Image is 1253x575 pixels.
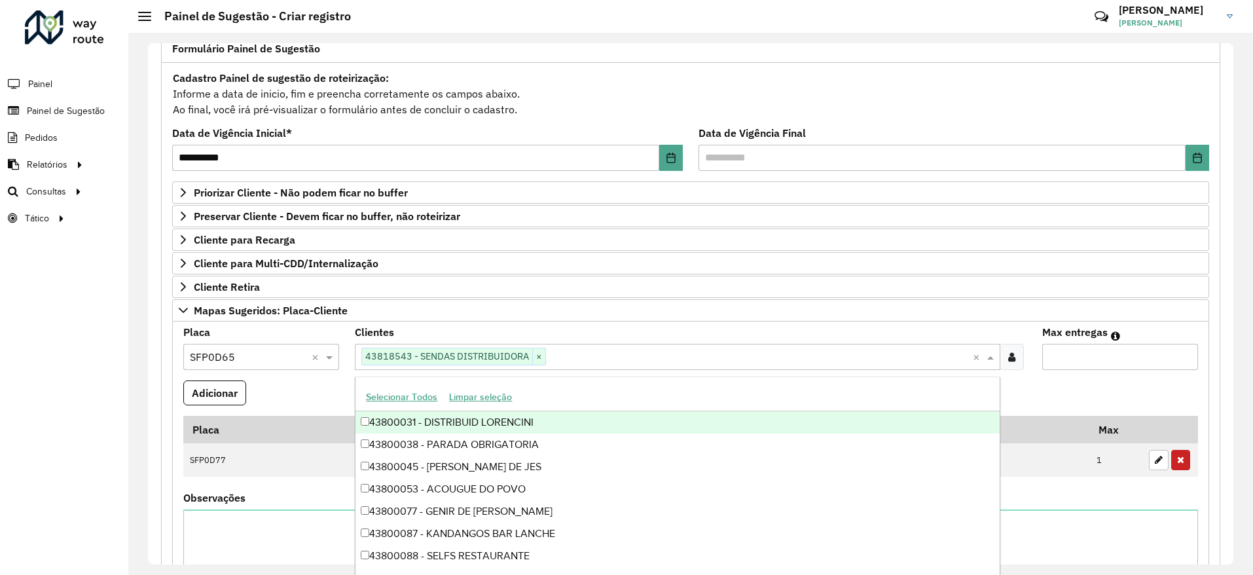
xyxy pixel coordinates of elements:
[312,349,323,365] span: Clear all
[172,43,320,54] span: Formulário Painel de Sugestão
[355,523,999,545] div: 43800087 - KANDANGOS BAR LANCHE
[1111,331,1120,341] em: Máximo de clientes que serão colocados na mesma rota com os clientes informados
[194,187,408,198] span: Priorizar Cliente - Não podem ficar no buffer
[183,443,361,477] td: SFP0D77
[172,229,1209,251] a: Cliente para Recarga
[27,104,105,118] span: Painel de Sugestão
[973,349,984,365] span: Clear all
[172,276,1209,298] a: Cliente Retira
[151,9,351,24] h2: Painel de Sugestão - Criar registro
[532,349,545,365] span: ×
[1042,324,1108,340] label: Max entregas
[1087,3,1116,31] a: Contato Rápido
[172,252,1209,274] a: Cliente para Multi-CDD/Internalização
[172,69,1209,118] div: Informe a data de inicio, fim e preencha corretamente os campos abaixo. Ao final, você irá pré-vi...
[172,205,1209,227] a: Preservar Cliente - Devem ficar no buffer, não roteirizar
[355,500,999,523] div: 43800077 - GENIR DE [PERSON_NAME]
[355,478,999,500] div: 43800053 - ACOUGUE DO POVO
[1186,145,1209,171] button: Choose Date
[360,387,443,407] button: Selecionar Todos
[355,324,394,340] label: Clientes
[28,77,52,91] span: Painel
[1119,17,1217,29] span: [PERSON_NAME]
[194,258,378,269] span: Cliente para Multi-CDD/Internalização
[25,131,58,145] span: Pedidos
[194,234,295,245] span: Cliente para Recarga
[355,434,999,456] div: 43800038 - PARADA OBRIGATORIA
[26,185,66,198] span: Consultas
[183,490,245,506] label: Observações
[355,545,999,567] div: 43800088 - SELFS RESTAURANTE
[194,305,348,316] span: Mapas Sugeridos: Placa-Cliente
[183,416,361,443] th: Placa
[194,282,260,292] span: Cliente Retira
[194,211,460,221] span: Preservar Cliente - Devem ficar no buffer, não roteirizar
[1119,4,1217,16] h3: [PERSON_NAME]
[699,125,806,141] label: Data de Vigência Final
[173,71,389,84] strong: Cadastro Painel de sugestão de roteirização:
[25,212,49,225] span: Tático
[443,387,518,407] button: Limpar seleção
[172,125,292,141] label: Data de Vigência Inicial
[1090,443,1142,477] td: 1
[183,380,246,405] button: Adicionar
[1090,416,1142,443] th: Max
[183,324,210,340] label: Placa
[172,181,1209,204] a: Priorizar Cliente - Não podem ficar no buffer
[355,411,999,434] div: 43800031 - DISTRIBUID LORENCINI
[27,158,67,172] span: Relatórios
[362,348,532,364] span: 43818543 - SENDAS DISTRIBUIDORA
[659,145,683,171] button: Choose Date
[355,456,999,478] div: 43800045 - [PERSON_NAME] DE JES
[172,299,1209,322] a: Mapas Sugeridos: Placa-Cliente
